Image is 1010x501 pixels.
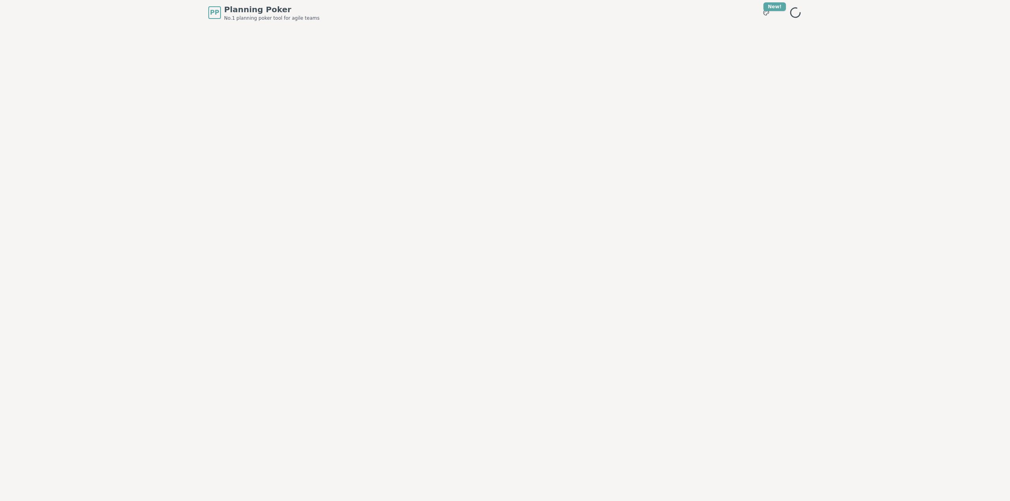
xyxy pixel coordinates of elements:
a: PPPlanning PokerNo.1 planning poker tool for agile teams [208,4,320,21]
button: New! [759,6,773,20]
span: Planning Poker [224,4,320,15]
span: No.1 planning poker tool for agile teams [224,15,320,21]
div: New! [763,2,786,11]
span: PP [210,8,219,17]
